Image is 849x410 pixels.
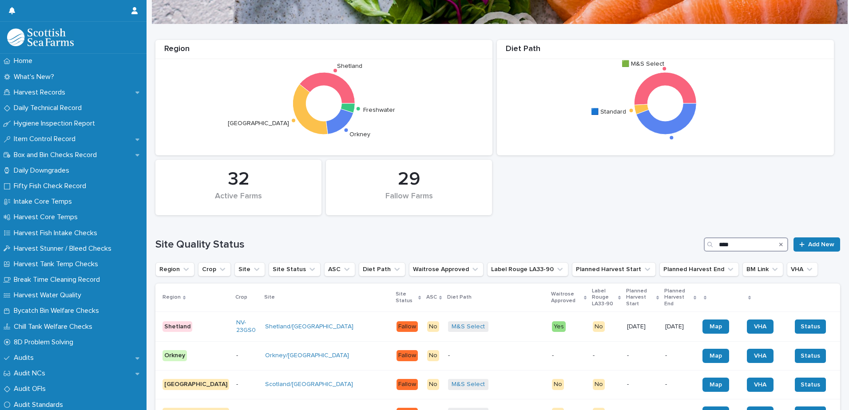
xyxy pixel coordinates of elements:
[742,262,783,276] button: BM Link
[659,262,739,276] button: Planned Harvest End
[163,321,192,332] div: Shetland
[234,262,265,276] button: Site
[427,379,439,390] div: No
[198,262,231,276] button: Crop
[801,322,820,331] span: Status
[552,321,566,332] div: Yes
[163,379,229,390] div: [GEOGRAPHIC_DATA]
[324,262,355,276] button: ASC
[591,108,626,115] text: 🟦 Standard
[163,292,181,302] p: Region
[10,229,104,237] p: Harvest Fish Intake Checks
[10,73,61,81] p: What's New?
[665,352,695,359] p: -
[409,262,484,276] button: Waitrose Approved
[592,286,616,309] p: Label Rouge LA33-90
[552,379,564,390] div: No
[397,350,418,361] div: Fallow
[337,63,362,69] text: Shetland
[10,119,102,128] p: Hygiene Inspection Report
[593,352,620,359] p: -
[551,289,582,306] p: Waitrose Approved
[264,292,275,302] p: Site
[228,120,289,126] text: [GEOGRAPHIC_DATA]
[627,381,658,388] p: -
[10,385,53,393] p: Audit OFIs
[426,292,437,302] p: ASC
[10,401,70,409] p: Audit Standards
[10,369,52,378] p: Audit NCs
[754,353,766,359] span: VHA
[801,351,820,360] span: Status
[171,168,306,190] div: 32
[265,381,353,388] a: Scotland/[GEOGRAPHIC_DATA]
[236,319,258,334] a: NV-23GS0
[265,352,349,359] a: Orkney/[GEOGRAPHIC_DATA]
[10,182,93,190] p: Fifty Fish Check Record
[10,260,105,268] p: Harvest Tank Temp Checks
[747,349,774,363] a: VHA
[155,312,840,342] tr: ShetlandNV-23GS0 Shetland/[GEOGRAPHIC_DATA] FallowNoM&S Select YesNo[DATE][DATE]MapVHAStatus
[10,197,79,206] p: Intake Core Temps
[447,292,472,302] p: Diet Path
[795,378,826,392] button: Status
[155,370,840,399] tr: [GEOGRAPHIC_DATA]-Scotland/[GEOGRAPHIC_DATA] FallowNoM&S Select NoNo--MapVHAStatus
[10,151,104,159] p: Box and Bin Checks Record
[10,213,85,221] p: Harvest Core Temps
[10,354,41,362] p: Audits
[795,349,826,363] button: Status
[341,168,477,190] div: 29
[265,323,353,331] a: Shetland/[GEOGRAPHIC_DATA]
[10,323,99,331] p: Chill Tank Welfare Checks
[452,381,485,388] a: M&S Select
[10,307,106,315] p: Bycatch Bin Welfare Checks
[754,323,766,330] span: VHA
[359,262,405,276] button: Diet Path
[236,381,258,388] p: -
[10,166,76,175] p: Daily Downgrades
[702,319,729,334] a: Map
[627,323,658,331] p: [DATE]
[593,321,605,332] div: No
[10,57,40,65] p: Home
[10,291,88,300] p: Harvest Water Quality
[702,349,729,363] a: Map
[665,323,695,331] p: [DATE]
[552,352,586,359] p: -
[341,192,477,210] div: Fallow Farms
[747,319,774,334] a: VHA
[10,276,107,284] p: Break Time Cleaning Record
[801,380,820,389] span: Status
[349,131,370,138] text: Orkney
[795,319,826,334] button: Status
[155,238,700,251] h1: Site Quality Status
[155,44,492,59] div: Region
[704,237,788,252] input: Search
[427,321,439,332] div: No
[10,244,119,253] p: Harvest Stunner / Bleed Checks
[269,262,321,276] button: Site Status
[448,352,545,359] p: -
[427,350,439,361] div: No
[487,262,568,276] button: Label Rouge LA33-90
[627,352,658,359] p: -
[10,135,83,143] p: Item Control Record
[593,379,605,390] div: No
[10,338,80,347] p: 8D Problem Solving
[397,379,418,390] div: Fallow
[808,241,834,248] span: Add New
[572,262,656,276] button: Planned Harvest Start
[747,378,774,392] a: VHA
[787,262,818,276] button: VHA
[171,192,306,210] div: Active Farms
[754,382,766,388] span: VHA
[7,28,74,46] img: mMrefqRFQpe26GRNOUkG
[236,352,258,359] p: -
[793,237,840,252] a: Add New
[626,286,654,309] p: Planned Harvest Start
[235,292,247,302] p: Crop
[710,353,722,359] span: Map
[363,106,395,113] text: Freshwater
[397,321,418,332] div: Fallow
